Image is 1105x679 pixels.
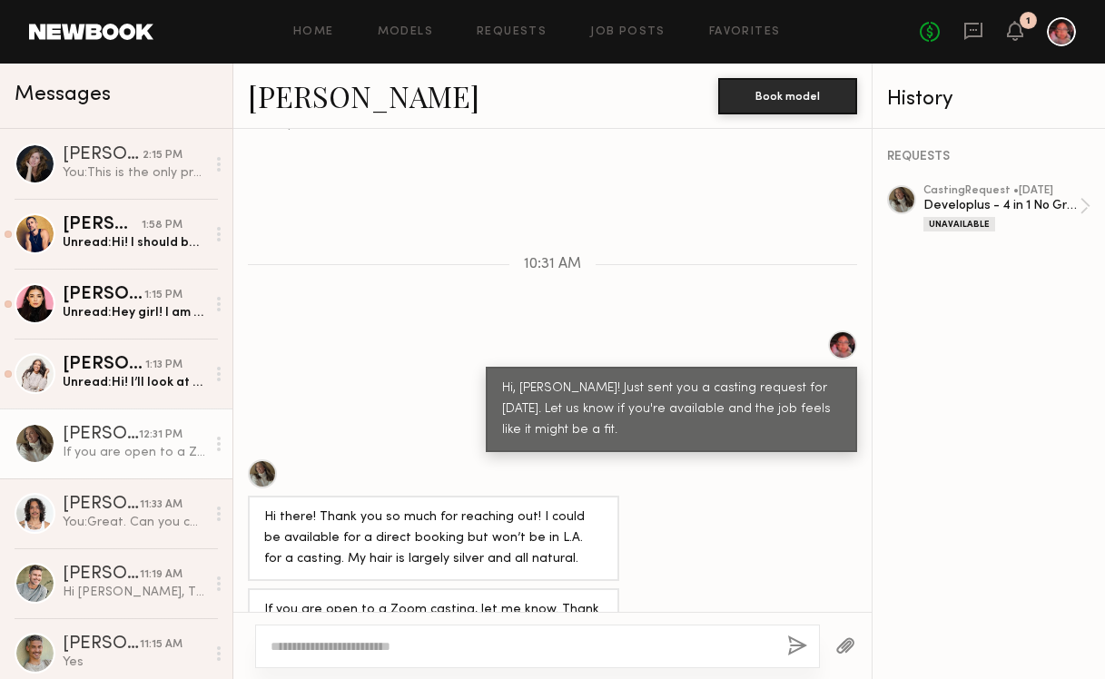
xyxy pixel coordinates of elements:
div: Unread: Hi! I should be able to make that. Probably around 1pm. Just so I know, what is the plann... [63,234,205,251]
div: 1:15 PM [144,287,183,304]
a: Favorites [709,26,781,38]
div: [PERSON_NAME] [63,426,139,444]
button: Book model [718,78,857,114]
div: 1 [1026,16,1031,26]
div: [PERSON_NAME] [63,635,140,654]
span: 10:31 AM [524,257,581,272]
a: Book model [718,87,857,103]
div: [PERSON_NAME] [63,146,143,164]
div: You: This is the only product that this model will use. As far as I know, it washes out after use... [63,164,205,182]
div: REQUESTS [887,151,1090,163]
div: Hi [PERSON_NAME], Thank you, it looks like a great casting for me. I’m in [GEOGRAPHIC_DATA][PERSO... [63,584,205,601]
div: Unavailable [923,217,995,231]
div: 1:13 PM [145,357,183,374]
a: [PERSON_NAME] [248,76,479,115]
div: Unread: Hey girl! I am out of town right now and only flying in for bookings. Super happy to do a... [63,304,205,321]
a: castingRequest •[DATE]Developlus - 4 in 1 No Gray SprayUnavailable [923,185,1090,231]
div: Developlus - 4 in 1 No Gray Spray [923,197,1080,214]
a: Home [293,26,334,38]
a: Models [378,26,433,38]
div: 11:19 AM [140,566,183,584]
div: 2:15 PM [143,147,183,164]
div: 11:15 AM [140,636,183,654]
div: [PERSON_NAME] [63,566,140,584]
span: Messages [15,84,111,105]
div: 11:33 AM [140,497,183,514]
div: History [887,89,1090,110]
div: Hi there! Thank you so much for reaching out! I could be available for a direct booking but won’t... [264,507,603,570]
div: If you are open to a Zoom casting, let me know. Thank you! [63,444,205,461]
div: [PERSON_NAME] [63,496,140,514]
div: 12:31 PM [139,427,183,444]
div: Hi, [PERSON_NAME]! Just sent you a casting request for [DATE]. Let us know if you're available an... [502,379,841,441]
div: 1:58 PM [142,217,183,234]
a: Requests [477,26,547,38]
div: Unread: Hi! I’ll look at it . [DATE] I find out if I’m working this week- which would include you... [63,374,205,391]
div: Yes [63,654,205,671]
div: If you are open to a Zoom casting, let me know. Thank you! [264,600,603,642]
div: [PERSON_NAME] [63,356,145,374]
div: casting Request • [DATE] [923,185,1080,197]
div: [PERSON_NAME] [63,286,144,304]
a: Job Posts [590,26,666,38]
div: [PERSON_NAME] [63,216,142,234]
div: You: Great. Can you come in at 11:30a? [63,514,205,531]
